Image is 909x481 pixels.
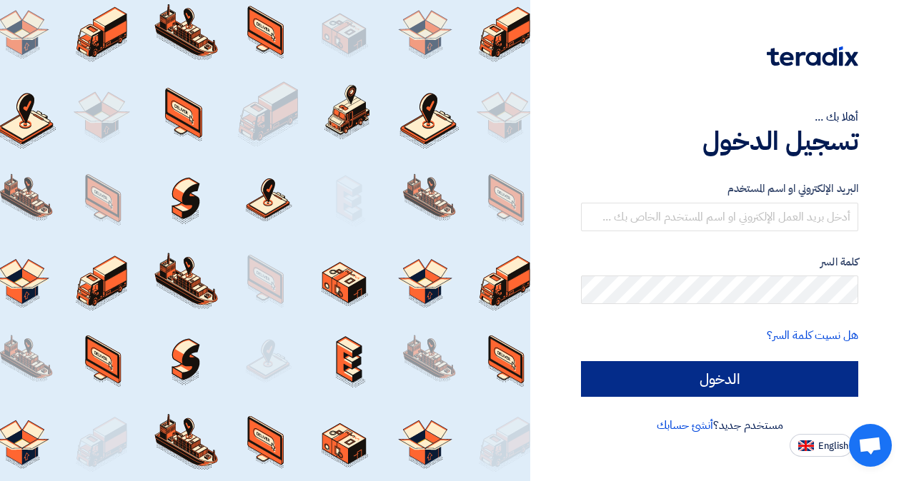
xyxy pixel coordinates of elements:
div: مستخدم جديد؟ [581,417,858,434]
div: دردشة مفتوحة [849,424,892,467]
label: البريد الإلكتروني او اسم المستخدم [581,181,858,197]
button: English [790,434,853,457]
input: الدخول [581,361,858,397]
img: en-US.png [798,440,814,451]
input: أدخل بريد العمل الإلكتروني او اسم المستخدم الخاص بك ... [581,203,858,231]
h1: تسجيل الدخول [581,126,858,157]
label: كلمة السر [581,254,858,270]
div: أهلا بك ... [581,108,858,126]
span: English [818,441,848,451]
a: هل نسيت كلمة السر؟ [767,327,858,344]
a: أنشئ حسابك [657,417,713,434]
img: Teradix logo [767,46,858,66]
